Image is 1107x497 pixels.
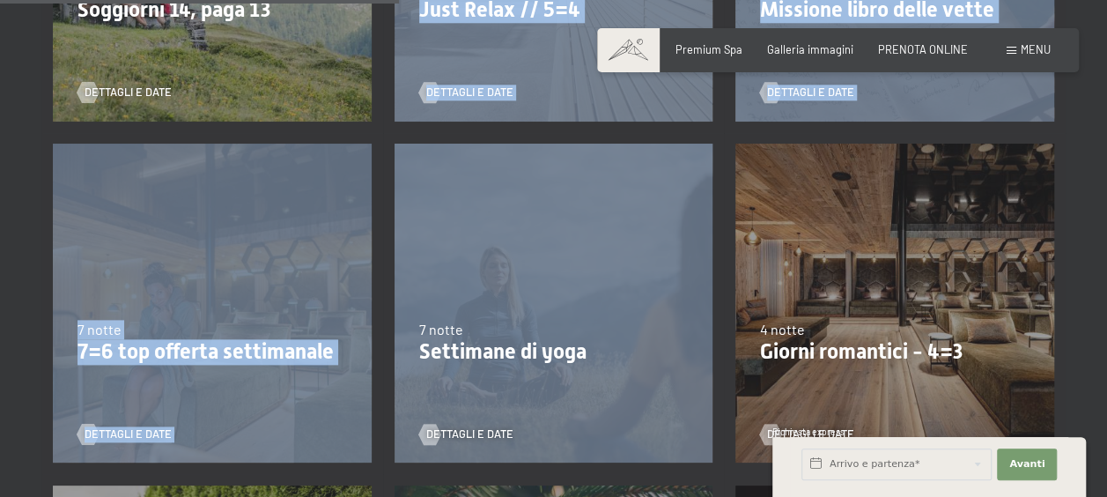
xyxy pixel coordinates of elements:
[419,339,689,365] p: Settimane di yoga
[767,427,854,442] span: Dettagli e Date
[419,427,513,442] a: Dettagli e Date
[77,427,172,442] a: Dettagli e Date
[760,321,805,338] span: 4 notte
[419,321,463,338] span: 7 notte
[760,85,854,100] a: Dettagli e Date
[772,427,845,437] span: Richiesta express
[760,339,1030,365] p: Giorni romantici - 4=3
[77,339,347,365] p: 7=6 top offerta settimanale
[426,427,513,442] span: Dettagli e Date
[426,85,513,100] span: Dettagli e Date
[85,85,172,100] span: Dettagli e Date
[77,321,122,338] span: 7 notte
[878,42,968,56] a: PRENOTA ONLINE
[675,42,742,56] a: Premium Spa
[767,42,853,56] a: Galleria immagini
[85,427,172,442] span: Dettagli e Date
[77,85,172,100] a: Dettagli e Date
[767,85,854,100] span: Dettagli e Date
[997,449,1057,480] button: Avanti
[1021,42,1051,56] span: Menu
[419,85,513,100] a: Dettagli e Date
[1009,457,1044,471] span: Avanti
[760,427,854,442] a: Dettagli e Date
